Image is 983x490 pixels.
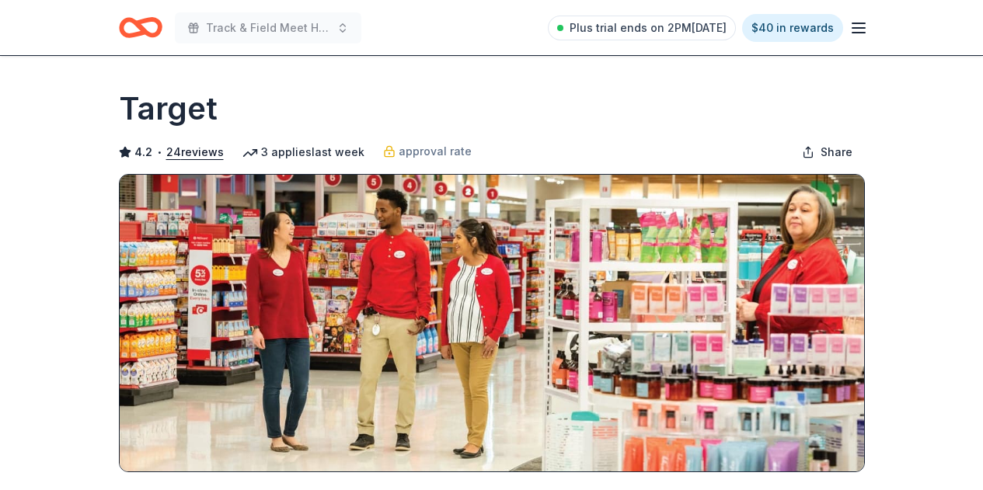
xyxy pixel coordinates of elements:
[742,14,843,42] a: $40 in rewards
[120,175,864,471] img: Image for Target
[175,12,361,43] button: Track & Field Meet Hosting- Coaches Meals
[790,137,865,168] button: Share
[548,16,736,40] a: Plus trial ends on 2PM[DATE]
[821,143,852,162] span: Share
[156,146,162,158] span: •
[206,19,330,37] span: Track & Field Meet Hosting- Coaches Meals
[119,9,162,46] a: Home
[134,143,152,162] span: 4.2
[119,87,218,130] h1: Target
[570,19,727,37] span: Plus trial ends on 2PM[DATE]
[166,143,224,162] button: 24reviews
[383,142,472,161] a: approval rate
[399,142,472,161] span: approval rate
[242,143,364,162] div: 3 applies last week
